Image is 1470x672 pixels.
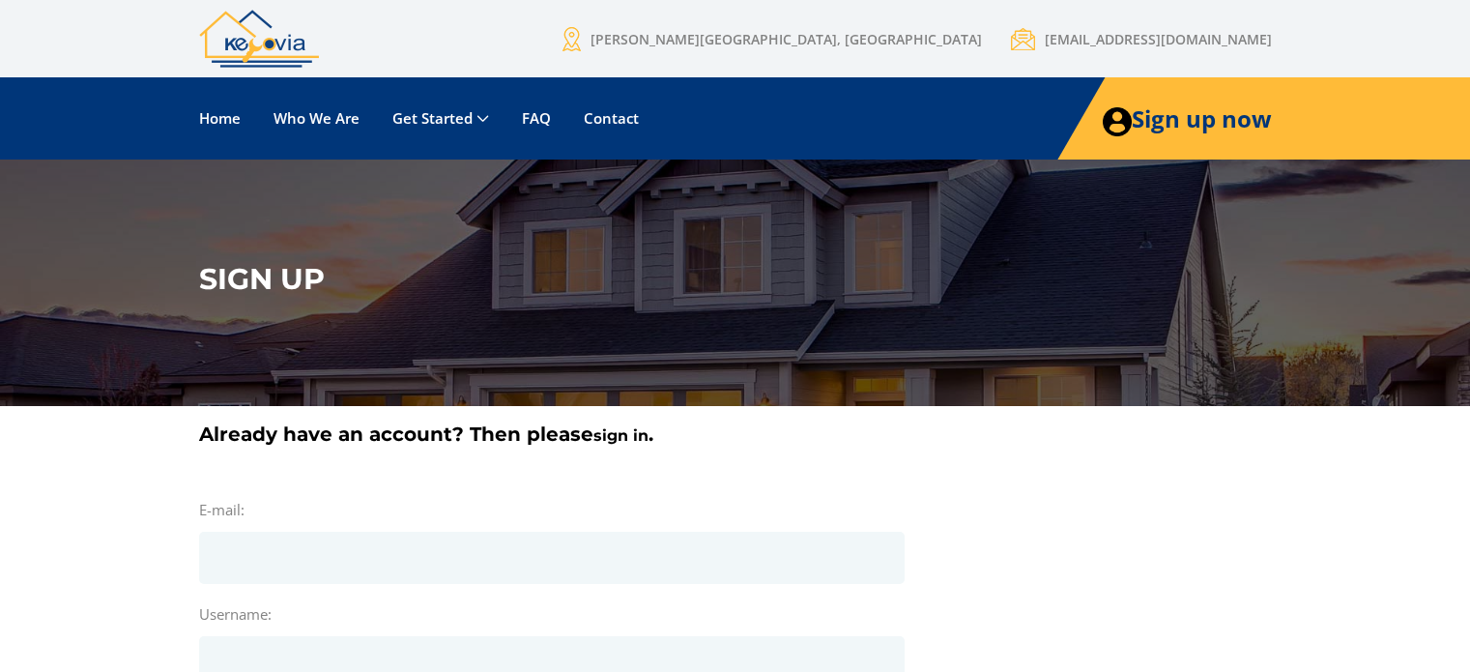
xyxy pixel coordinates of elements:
[259,102,374,135] a: Who We Are
[199,495,245,524] label: E-mail:
[199,102,255,135] a: Home
[1011,28,1272,50] a: [EMAIL_ADDRESS][DOMAIN_NAME]
[199,422,905,447] h5: Already have an account? Then please .
[199,260,1272,298] h2: Sign Up
[507,102,565,135] a: FAQ
[1103,77,1272,160] a: Sign up now
[199,599,272,628] label: Username:
[569,102,653,135] a: Contact
[378,102,504,135] a: Get Started
[562,27,982,51] a: [PERSON_NAME][GEOGRAPHIC_DATA], [GEOGRAPHIC_DATA]
[593,426,649,445] a: sign in
[591,29,982,49] span: [PERSON_NAME][GEOGRAPHIC_DATA], [GEOGRAPHIC_DATA]
[1045,29,1272,49] span: [EMAIL_ADDRESS][DOMAIN_NAME]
